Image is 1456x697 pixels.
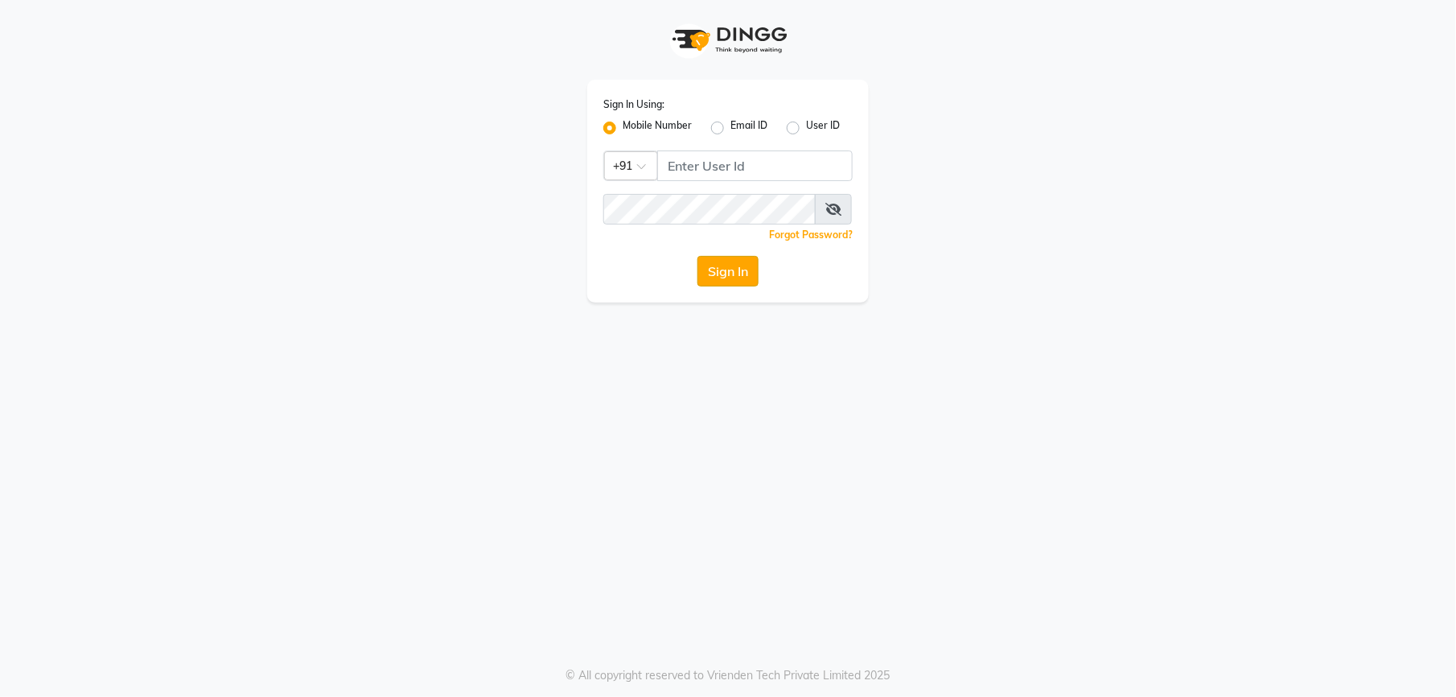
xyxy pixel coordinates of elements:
[603,194,816,225] input: Username
[806,118,840,138] label: User ID
[769,229,853,241] a: Forgot Password?
[623,118,692,138] label: Mobile Number
[664,16,792,64] img: logo1.svg
[730,118,767,138] label: Email ID
[697,256,759,287] button: Sign In
[657,151,853,181] input: Username
[603,97,664,112] label: Sign In Using:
